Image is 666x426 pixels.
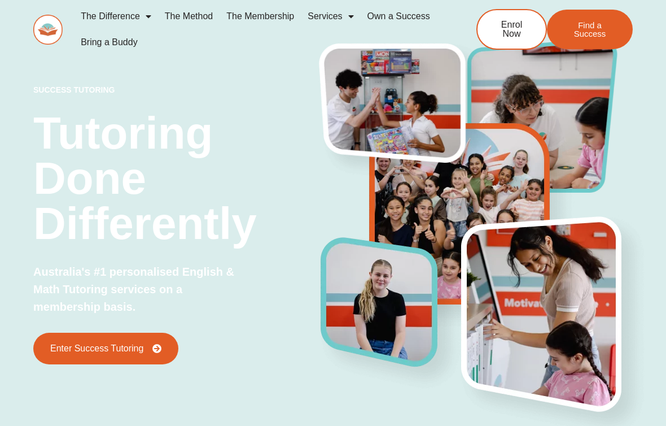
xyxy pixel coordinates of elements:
p: success tutoring [33,86,321,94]
a: Own a Success [361,3,437,29]
span: Enter Success Tutoring [50,344,143,353]
a: Enter Success Tutoring [33,333,178,364]
nav: Menu [74,3,442,55]
a: The Membership [220,3,301,29]
a: Bring a Buddy [74,29,144,55]
h2: Tutoring Done Differently [33,111,321,246]
a: Enrol Now [476,9,547,50]
a: Services [301,3,360,29]
span: Find a Success [564,21,616,38]
p: Australia's #1 personalised English & Math Tutoring services on a membership basis. [33,263,243,316]
a: The Method [158,3,220,29]
span: Enrol Now [494,20,529,38]
a: Find a Success [547,10,633,49]
a: The Difference [74,3,158,29]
